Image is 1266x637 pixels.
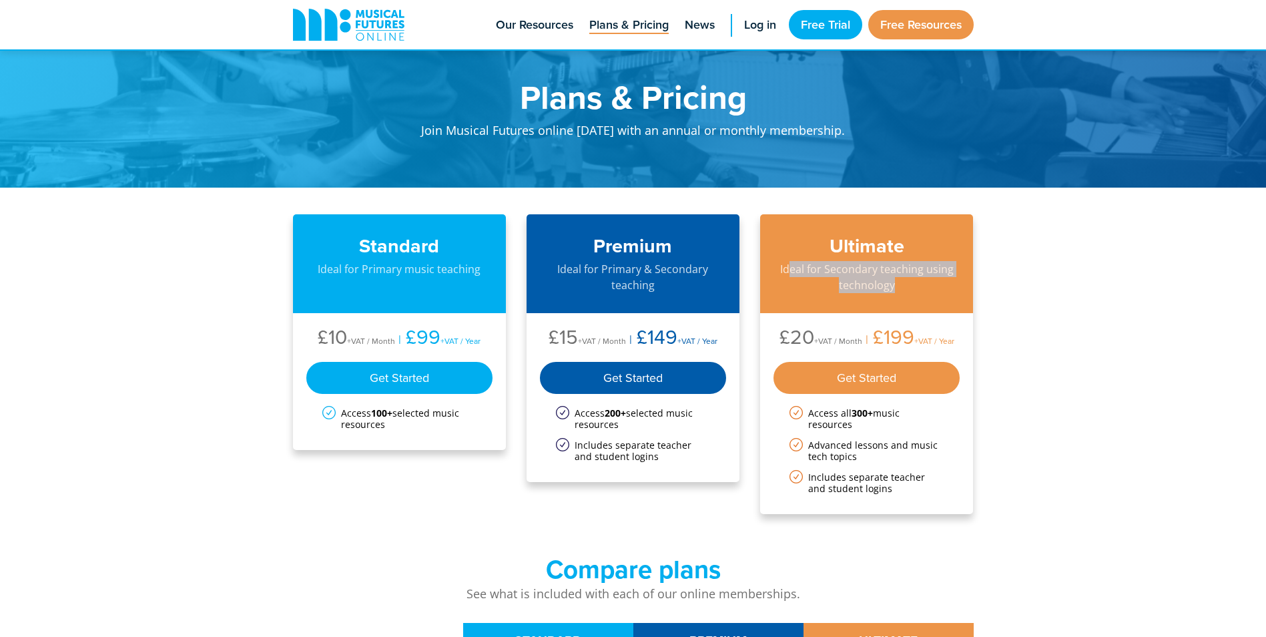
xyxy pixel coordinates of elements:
li: £149 [626,327,717,351]
li: £99 [395,327,481,351]
span: +VAT / Year [914,335,954,347]
strong: 200+ [605,407,626,419]
span: Our Resources [496,16,573,34]
li: Access selected music resources [322,407,477,430]
span: +VAT / Year [677,335,717,347]
p: Ideal for Secondary teaching using technology [773,261,960,293]
p: Join Musical Futures online [DATE] with an annual or monthly membership. [373,114,894,154]
div: Get Started [773,362,960,394]
p: Ideal for Primary music teaching [306,261,493,277]
div: Get Started [540,362,727,394]
a: Free Resources [868,10,974,39]
strong: 100+ [371,407,392,419]
span: +VAT / Month [347,335,395,347]
li: £15 [549,327,626,351]
li: Access all music resources [789,407,944,430]
h3: Standard [306,234,493,258]
span: Log in [744,16,776,34]
p: Ideal for Primary & Secondary teaching [540,261,727,293]
p: See what is included with each of our online memberships. [293,585,974,603]
a: Free Trial [789,10,862,39]
div: Get Started [306,362,493,394]
li: Includes separate teacher and student logins [556,439,711,462]
li: £20 [779,327,862,351]
li: Includes separate teacher and student logins [789,471,944,494]
h2: Compare plans [293,554,974,585]
span: +VAT / Month [578,335,626,347]
h1: Plans & Pricing [373,80,894,114]
h3: Premium [540,234,727,258]
span: News [685,16,715,34]
li: £199 [862,327,954,351]
span: +VAT / Month [814,335,862,347]
span: +VAT / Year [440,335,481,347]
li: Access selected music resources [556,407,711,430]
span: Plans & Pricing [589,16,669,34]
li: Advanced lessons and music tech topics [789,439,944,462]
li: £10 [318,327,395,351]
h3: Ultimate [773,234,960,258]
strong: 300+ [852,407,873,419]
